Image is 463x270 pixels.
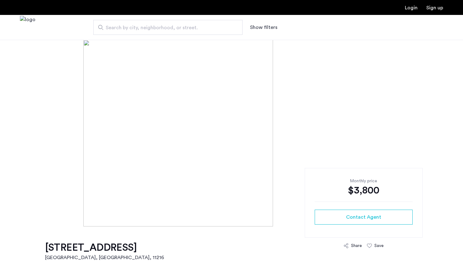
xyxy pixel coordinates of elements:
div: Share [351,243,362,249]
span: Search by city, neighborhood, or street. [106,24,225,31]
span: Contact Agent [346,213,381,221]
button: Show or hide filters [250,24,277,31]
a: Login [405,5,418,10]
h1: [STREET_ADDRESS] [45,241,164,254]
h2: [GEOGRAPHIC_DATA], [GEOGRAPHIC_DATA] , 11216 [45,254,164,261]
input: Apartment Search [93,20,243,35]
div: $3,800 [315,184,413,197]
button: button [315,210,413,225]
div: Save [374,243,384,249]
img: [object%20Object] [83,40,380,226]
img: logo [20,16,35,39]
a: Registration [426,5,443,10]
a: Cazamio Logo [20,16,35,39]
div: Monthly price [315,178,413,184]
a: [STREET_ADDRESS][GEOGRAPHIC_DATA], [GEOGRAPHIC_DATA], 11216 [45,241,164,261]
